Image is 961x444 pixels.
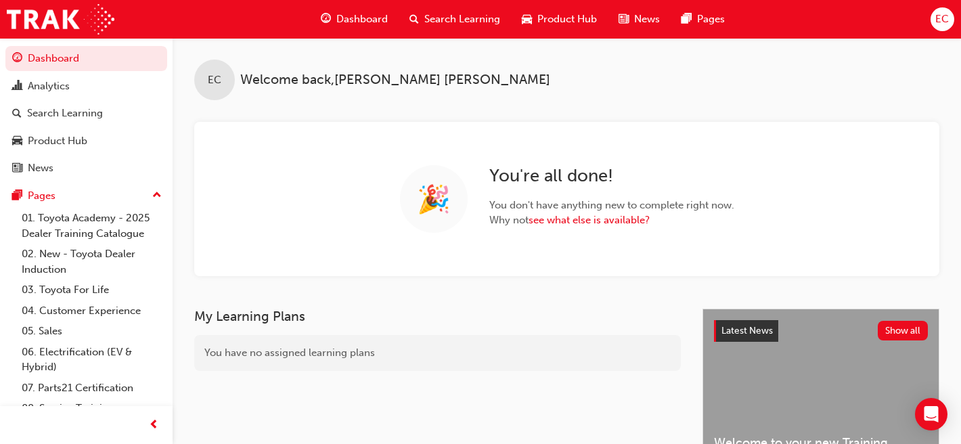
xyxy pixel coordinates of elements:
[321,11,331,28] span: guage-icon
[671,5,736,33] a: pages-iconPages
[634,12,660,27] span: News
[608,5,671,33] a: news-iconNews
[194,335,681,371] div: You have no assigned learning plans
[489,198,734,213] span: You don ' t have anything new to complete right now.
[424,12,500,27] span: Search Learning
[16,321,167,342] a: 05. Sales
[522,11,532,28] span: car-icon
[878,321,929,340] button: Show all
[12,190,22,202] span: pages-icon
[16,208,167,244] a: 01. Toyota Academy - 2025 Dealer Training Catalogue
[28,188,55,204] div: Pages
[28,133,87,149] div: Product Hub
[935,12,949,27] span: EC
[489,213,734,228] span: Why not
[12,81,22,93] span: chart-icon
[7,4,114,35] img: Trak
[529,214,650,226] a: see what else is available?
[5,183,167,208] button: Pages
[511,5,608,33] a: car-iconProduct Hub
[336,12,388,27] span: Dashboard
[16,280,167,301] a: 03. Toyota For Life
[240,72,550,88] span: Welcome back , [PERSON_NAME] [PERSON_NAME]
[16,244,167,280] a: 02. New - Toyota Dealer Induction
[697,12,725,27] span: Pages
[12,162,22,175] span: news-icon
[28,79,70,94] div: Analytics
[12,53,22,65] span: guage-icon
[681,11,692,28] span: pages-icon
[489,165,734,187] h2: You ' re all done!
[5,156,167,181] a: News
[310,5,399,33] a: guage-iconDashboard
[714,320,928,342] a: Latest NewsShow all
[409,11,419,28] span: search-icon
[152,187,162,204] span: up-icon
[16,342,167,378] a: 06. Electrification (EV & Hybrid)
[16,398,167,419] a: 08. Service Training
[149,417,159,434] span: prev-icon
[537,12,597,27] span: Product Hub
[721,325,773,336] span: Latest News
[915,398,947,430] div: Open Intercom Messenger
[12,135,22,148] span: car-icon
[194,309,681,324] h3: My Learning Plans
[5,74,167,99] a: Analytics
[417,192,451,207] span: 🎉
[5,101,167,126] a: Search Learning
[208,72,221,88] span: EC
[931,7,954,31] button: EC
[27,106,103,121] div: Search Learning
[12,108,22,120] span: search-icon
[16,378,167,399] a: 07. Parts21 Certification
[399,5,511,33] a: search-iconSearch Learning
[16,301,167,321] a: 04. Customer Experience
[619,11,629,28] span: news-icon
[28,160,53,176] div: News
[5,46,167,71] a: Dashboard
[5,43,167,183] button: DashboardAnalyticsSearch LearningProduct HubNews
[5,129,167,154] a: Product Hub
